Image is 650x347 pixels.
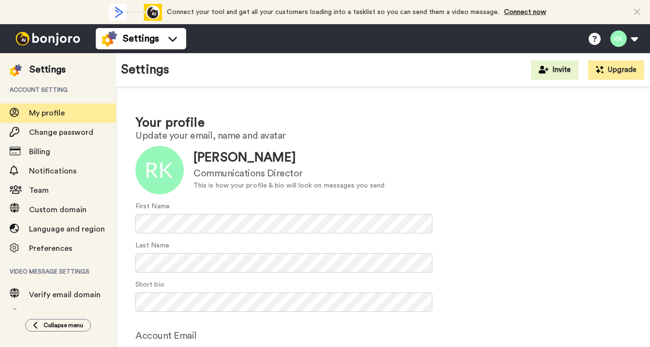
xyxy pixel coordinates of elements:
[135,280,164,290] label: Short bio
[504,9,546,15] a: Connect now
[44,321,83,329] span: Collapse menu
[531,60,578,80] button: Invite
[29,109,65,117] span: My profile
[29,245,72,252] span: Preferences
[30,63,66,76] div: Settings
[29,225,105,233] span: Language and region
[135,202,170,212] label: First Name
[121,63,169,77] h1: Settings
[29,148,50,156] span: Billing
[135,130,631,141] h2: Update your email, name and avatar
[29,129,93,136] span: Change password
[29,187,49,194] span: Team
[135,329,197,343] label: Account Email
[193,167,384,181] div: Communications Director
[29,167,76,175] span: Notifications
[10,64,22,76] img: settings-colored.svg
[193,181,384,191] div: This is how your profile & bio will look on messages you send
[135,116,631,130] h1: Your profile
[25,319,91,332] button: Collapse menu
[29,206,87,214] span: Custom domain
[29,291,101,299] span: Verify email domain
[167,9,499,15] span: Connect your tool and get all your customers loading into a tasklist so you can send them a video...
[135,241,169,251] label: Last Name
[109,4,162,21] div: animation
[193,149,384,167] div: [PERSON_NAME]
[12,32,84,45] img: bj-logo-header-white.svg
[588,60,644,80] button: Upgrade
[102,31,117,46] img: settings-colored.svg
[123,32,159,45] span: Settings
